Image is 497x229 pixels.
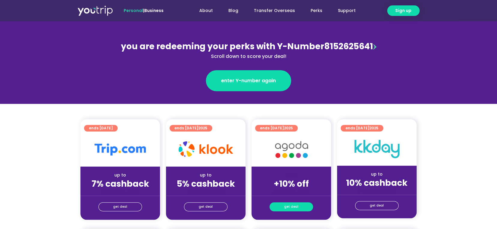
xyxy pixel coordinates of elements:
[330,5,363,16] a: Support
[85,189,155,196] div: (for stays only)
[98,202,142,211] a: get deal
[221,77,276,84] span: enter Y-number again
[198,125,207,131] span: 2025
[121,41,324,52] span: you are redeeming your perks with Y-Number
[255,125,298,131] a: ends [DATE]2025
[174,125,207,131] span: ends [DATE]
[85,172,155,178] div: up to
[180,5,363,16] nav: Menu
[370,201,384,210] span: get deal
[284,203,298,211] span: get deal
[84,125,118,131] a: ends [DATE]
[345,125,378,131] span: ends [DATE]
[341,125,383,131] a: ends [DATE]2025
[246,5,303,16] a: Transfer Overseas
[92,178,149,190] strong: 7% cashback
[113,203,127,211] span: get deal
[369,125,378,131] span: 2025
[303,5,330,16] a: Perks
[171,189,241,196] div: (for stays only)
[274,178,309,190] strong: +10% off
[124,8,143,14] span: Personal
[89,125,113,131] span: ends [DATE]
[170,125,212,131] a: ends [DATE]2025
[355,201,399,210] a: get deal
[346,177,408,189] strong: 10% cashback
[191,5,221,16] a: About
[284,125,293,131] span: 2025
[342,188,412,195] div: (for stays only)
[199,203,213,211] span: get deal
[260,125,293,131] span: ends [DATE]
[395,8,411,14] span: Sign up
[270,202,313,211] a: get deal
[184,202,227,211] a: get deal
[118,53,379,60] div: Scroll down to score your deal!
[256,189,326,196] div: (for stays only)
[206,70,291,91] a: enter Y-number again
[387,5,420,16] a: Sign up
[342,171,412,177] div: up to
[124,8,164,14] span: |
[118,40,379,60] div: 8152625641
[177,178,235,190] strong: 5% cashback
[286,172,297,178] span: up to
[221,5,246,16] a: Blog
[171,172,241,178] div: up to
[144,8,164,14] a: Business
